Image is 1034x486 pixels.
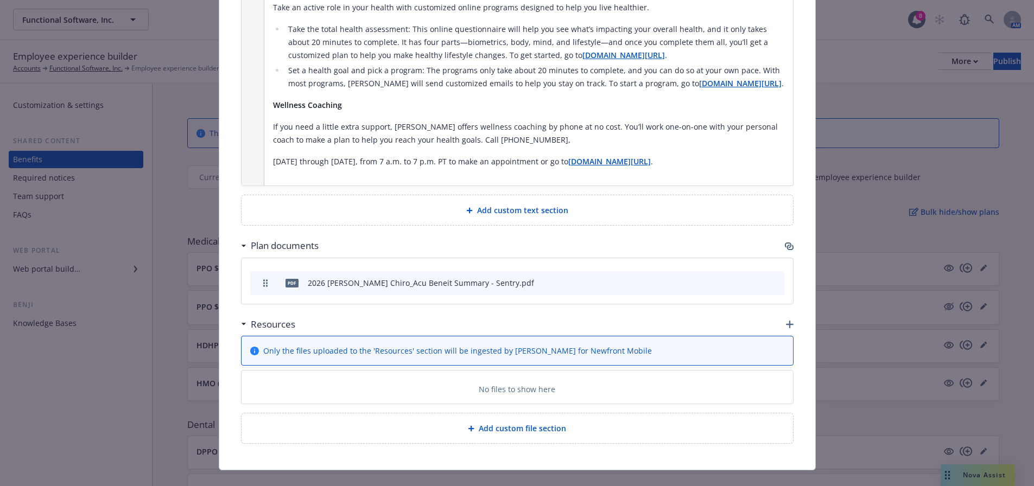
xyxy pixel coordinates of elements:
p: Take an active role in your health with customized online programs designed to help you live heal... [273,1,784,14]
div: Add custom file section [241,413,794,444]
a: [DOMAIN_NAME][URL] [699,78,782,88]
li: Take the total health assessment: This online questionnaire will help you see what’s impacting yo... [285,23,784,62]
div: Plan documents [241,239,319,253]
div: 2026 [PERSON_NAME] Chiro_Acu Beneit Summary - Sentry.pdf [308,277,534,289]
button: download file [735,277,744,289]
button: archive file [771,277,780,289]
span: Add custom file section [479,423,566,434]
span: Add custom text section [477,204,568,216]
p: [DATE] through [DATE], from 7 a.m. to 7 p.m. PT to make an appointment or go to . [273,155,784,168]
a: [DOMAIN_NAME][URL] [582,50,665,60]
div: Resources [241,317,295,331]
h3: Resources [251,317,295,331]
span: pdf [286,279,299,287]
p: No files to show here [479,383,555,395]
li: Set a health goal and pick a program: The programs only take about 20 minutes to complete, and yo... [285,64,784,90]
button: preview file [753,277,763,289]
h3: Plan documents [251,239,319,253]
a: [DOMAIN_NAME][URL] [568,156,651,167]
strong: Wellness Coaching [273,100,342,110]
span: Only the files uploaded to the 'Resources' section will be ingested by [PERSON_NAME] for Newfront... [263,345,652,356]
p: If you need a little extra support, [PERSON_NAME] offers wellness coaching by phone at no cost. Y... [273,120,784,146]
div: Add custom text section [241,195,794,226]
